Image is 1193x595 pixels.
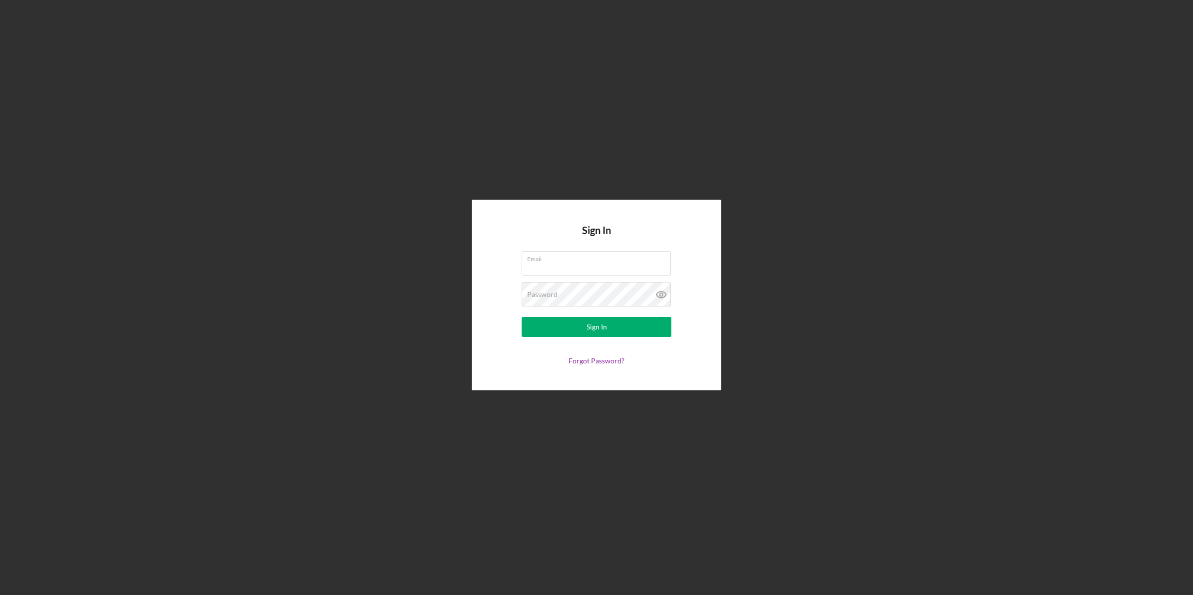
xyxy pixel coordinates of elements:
[522,317,671,337] button: Sign In
[569,356,624,365] a: Forgot Password?
[582,225,611,251] h4: Sign In
[527,252,671,263] label: Email
[587,317,607,337] div: Sign In
[527,291,558,298] label: Password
